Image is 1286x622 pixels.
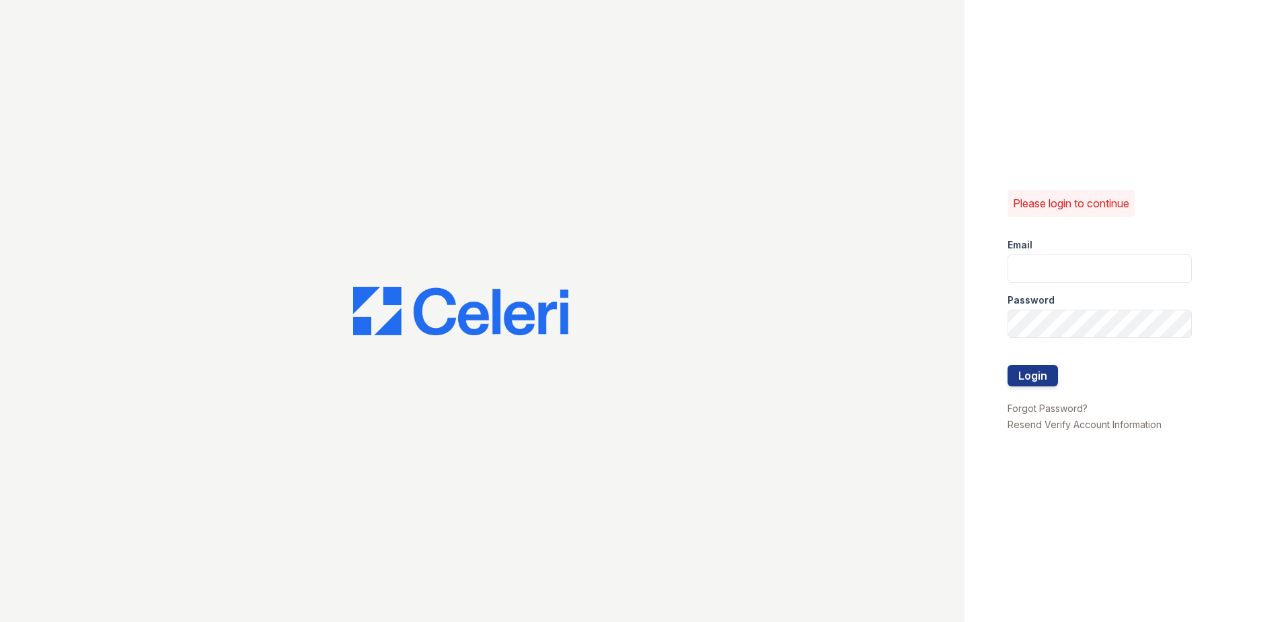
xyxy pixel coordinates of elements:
label: Email [1008,238,1032,252]
img: CE_Logo_Blue-a8612792a0a2168367f1c8372b55b34899dd931a85d93a1a3d3e32e68fde9ad4.png [353,287,568,335]
button: Login [1008,365,1058,386]
a: Resend Verify Account Information [1008,419,1162,430]
p: Please login to continue [1013,195,1129,211]
a: Forgot Password? [1008,403,1088,414]
label: Password [1008,293,1055,307]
